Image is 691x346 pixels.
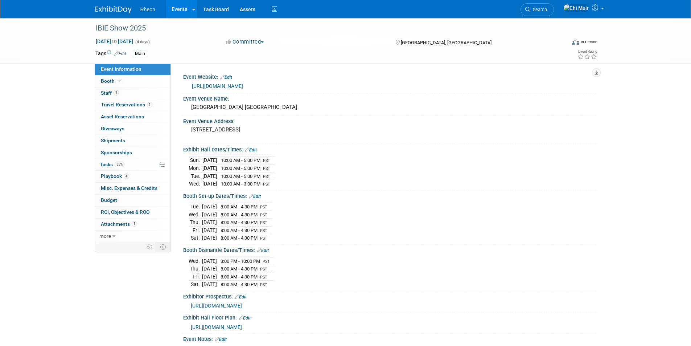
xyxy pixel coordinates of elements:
[202,226,217,234] td: [DATE]
[263,259,270,264] span: PST
[114,90,119,95] span: 1
[95,195,170,206] a: Budget
[202,211,217,219] td: [DATE]
[189,164,202,172] td: Mon.
[101,78,123,84] span: Booth
[147,102,152,107] span: 1
[202,281,217,288] td: [DATE]
[183,93,596,102] div: Event Venue Name:
[183,116,596,125] div: Event Venue Address:
[133,50,147,58] div: Main
[95,87,170,99] a: Staff1
[260,228,267,233] span: PST
[111,38,118,44] span: to
[101,114,144,119] span: Asset Reservations
[101,90,119,96] span: Staff
[202,234,217,242] td: [DATE]
[101,209,149,215] span: ROI, Objectives & ROO
[189,156,202,164] td: Sun.
[235,294,247,300] a: Edit
[189,234,202,242] td: Sat.
[189,265,202,273] td: Thu.
[95,231,170,242] a: more
[221,174,260,179] span: 10:00 AM - 5:00 PM
[245,147,257,152] a: Edit
[95,6,132,13] img: ExhibitDay
[93,22,555,35] div: IBIE Show 2025
[183,144,596,154] div: Exhibit Hall Dates/Times:
[202,172,217,180] td: [DATE]
[156,242,170,252] td: Toggle Event Tabs
[202,180,217,188] td: [DATE]
[95,123,170,135] a: Giveaways
[221,274,258,280] span: 8:00 AM - 4:30 PM
[260,236,267,241] span: PST
[101,185,157,191] span: Misc. Expenses & Credits
[101,221,137,227] span: Attachments
[95,183,170,194] a: Misc. Expenses & Credits
[257,248,269,253] a: Edit
[95,76,170,87] a: Booth
[202,164,217,172] td: [DATE]
[221,212,258,217] span: 8:00 AM - 4:30 PM
[191,126,347,133] pre: [STREET_ADDRESS]
[221,166,260,171] span: 10:00 AM - 5:00 PM
[221,181,260,187] span: 10:00 AM - 3:00 PM
[189,219,202,227] td: Thu.
[95,171,170,182] a: Playbook4
[221,228,258,233] span: 8:00 AM - 4:30 PM
[95,38,133,45] span: [DATE] [DATE]
[202,203,217,211] td: [DATE]
[202,219,217,227] td: [DATE]
[260,220,267,225] span: PST
[202,257,217,265] td: [DATE]
[183,191,596,200] div: Booth Set-up Dates/Times:
[189,226,202,234] td: Fri.
[95,159,170,171] a: Tasks35%
[101,102,152,107] span: Travel Reservations
[260,205,267,209] span: PST
[221,259,260,264] span: 3:00 PM - 10:00 PM
[101,126,124,131] span: Giveaways
[115,162,124,167] span: 35%
[95,64,170,75] a: Event Information
[189,203,202,211] td: Tue.
[95,219,170,230] a: Attachments1
[143,242,156,252] td: Personalize Event Tab Strip
[118,79,122,83] i: Booth reservation complete
[221,158,260,163] span: 10:00 AM - 5:00 PM
[221,235,258,241] span: 8:00 AM - 4:30 PM
[191,303,242,309] a: [URL][DOMAIN_NAME]
[183,72,596,81] div: Event Website:
[189,257,202,265] td: Wed.
[239,316,251,321] a: Edit
[563,4,589,12] img: Chi Muir
[95,111,170,123] a: Asset Reservations
[183,245,596,254] div: Booth Dismantle Dates/Times:
[101,150,132,155] span: Sponsorships
[114,51,126,56] a: Edit
[189,172,202,180] td: Tue.
[202,156,217,164] td: [DATE]
[101,173,129,179] span: Playbook
[95,147,170,159] a: Sponsorships
[221,266,258,272] span: 8:00 AM - 4:30 PM
[260,213,267,217] span: PST
[401,40,491,45] span: [GEOGRAPHIC_DATA], [GEOGRAPHIC_DATA]
[263,166,270,171] span: PST
[580,39,597,45] div: In-Person
[221,204,258,209] span: 8:00 AM - 4:30 PM
[215,337,227,342] a: Edit
[572,39,579,45] img: Format-Inperson.png
[189,102,591,113] div: [GEOGRAPHIC_DATA] [GEOGRAPHIC_DATA]
[189,180,202,188] td: Wed.
[530,7,547,12] span: Search
[263,182,270,187] span: PST
[263,158,270,163] span: PST
[189,211,202,219] td: Wed.
[191,324,242,330] a: [URL][DOMAIN_NAME]
[183,291,596,301] div: Exhibitor Prospectus:
[523,38,598,49] div: Event Format
[260,282,267,287] span: PST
